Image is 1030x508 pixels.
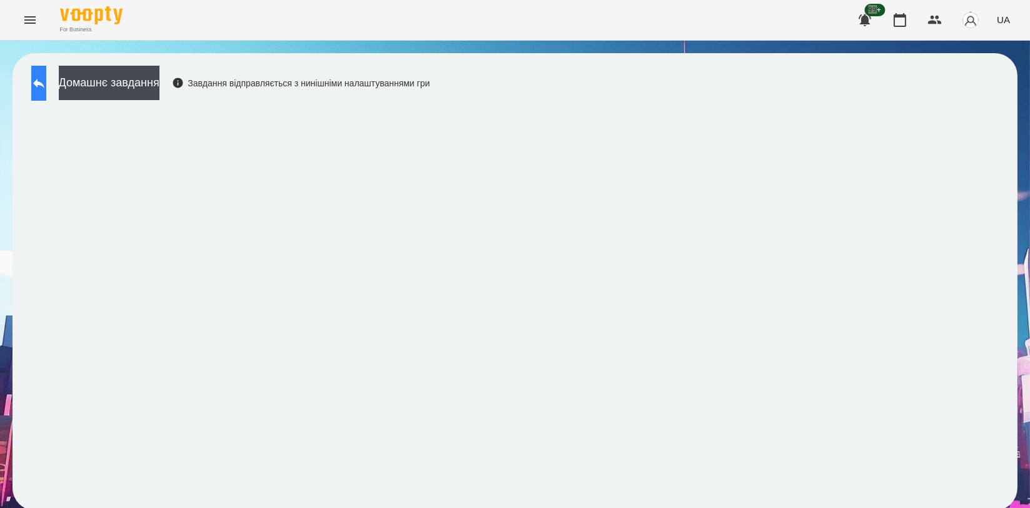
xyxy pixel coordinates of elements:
[997,13,1010,26] span: UA
[60,26,123,34] span: For Business
[962,11,979,29] img: avatar_s.png
[172,77,430,89] div: Завдання відправляється з нинішніми налаштуваннями гри
[865,4,886,16] span: 99+
[60,6,123,24] img: Voopty Logo
[15,5,45,35] button: Menu
[992,8,1015,31] button: UA
[59,66,159,100] button: Домашнє завдання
